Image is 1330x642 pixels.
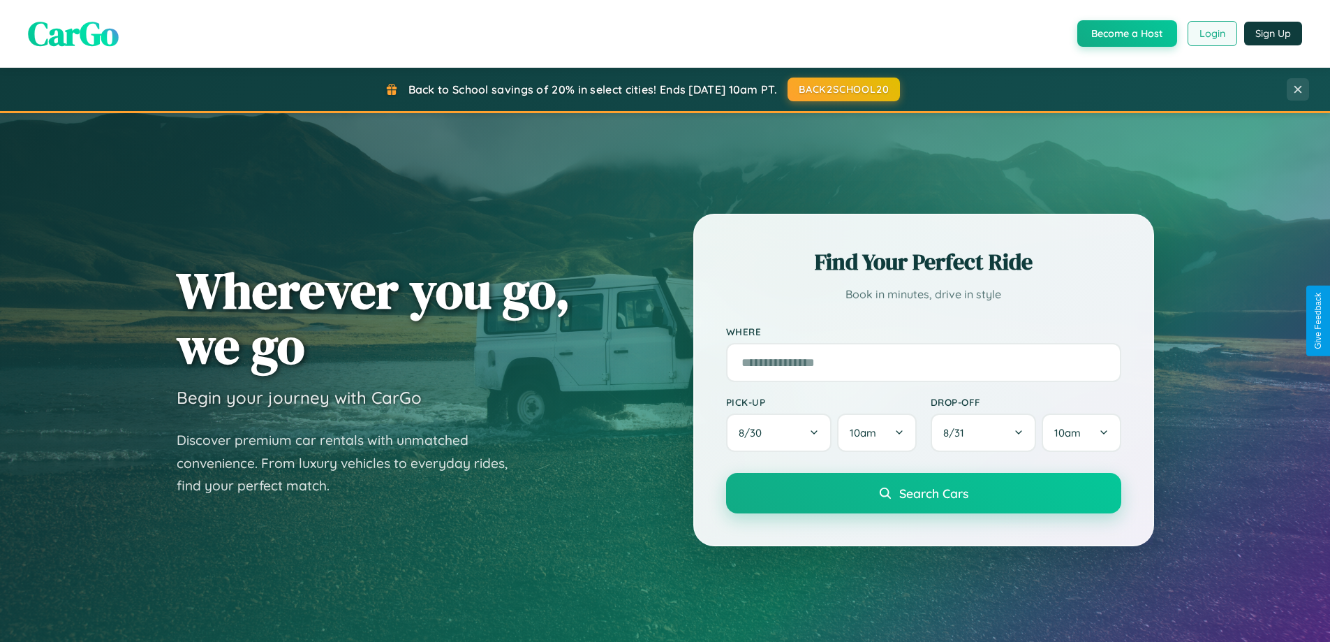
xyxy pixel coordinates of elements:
button: Become a Host [1077,20,1177,47]
label: Drop-off [931,396,1121,408]
button: BACK2SCHOOL20 [788,78,900,101]
span: CarGo [28,10,119,57]
span: 8 / 30 [739,426,769,439]
div: Give Feedback [1313,293,1323,349]
button: 10am [1042,414,1121,452]
button: 8/31 [931,414,1037,452]
button: Login [1188,21,1237,46]
p: Discover premium car rentals with unmatched convenience. From luxury vehicles to everyday rides, ... [177,429,526,497]
label: Where [726,326,1121,337]
h3: Begin your journey with CarGo [177,387,422,408]
span: Search Cars [899,486,968,501]
button: 10am [837,414,916,452]
button: Sign Up [1244,22,1302,45]
label: Pick-up [726,396,917,408]
button: Search Cars [726,473,1121,513]
h2: Find Your Perfect Ride [726,247,1121,277]
button: 8/30 [726,414,832,452]
span: 10am [850,426,876,439]
span: Back to School savings of 20% in select cities! Ends [DATE] 10am PT. [408,82,777,96]
p: Book in minutes, drive in style [726,284,1121,305]
span: 8 / 31 [943,426,971,439]
h1: Wherever you go, we go [177,263,570,373]
span: 10am [1054,426,1081,439]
